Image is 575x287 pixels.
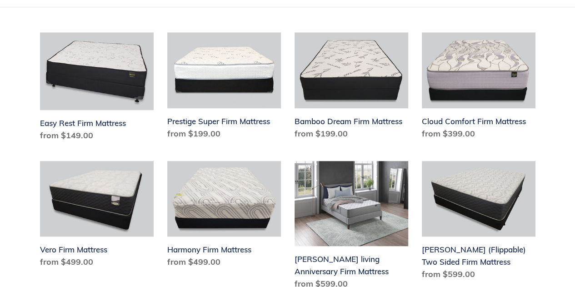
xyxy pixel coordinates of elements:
a: Prestige Super Firm Mattress [167,32,281,143]
a: Del Ray (Flippable) Two Sided Firm Mattress [422,161,535,284]
a: Bamboo Dream Firm Mattress [295,32,408,143]
a: Harmony Firm Mattress [167,161,281,272]
a: Cloud Comfort Firm Mattress [422,32,535,143]
a: Easy Rest Firm Mattress [40,32,154,145]
a: Vero Firm Mattress [40,161,154,272]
